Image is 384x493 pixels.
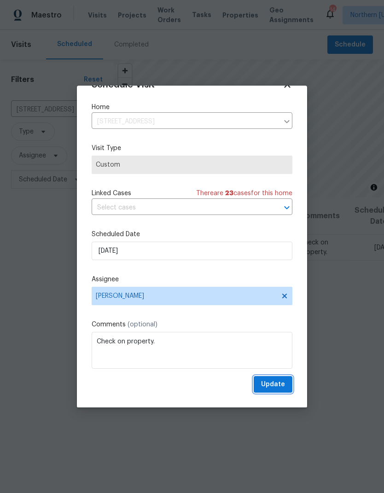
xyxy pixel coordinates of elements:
[280,201,293,214] button: Open
[92,201,267,215] input: Select cases
[261,379,285,390] span: Update
[92,144,292,153] label: Visit Type
[96,292,276,300] span: [PERSON_NAME]
[92,189,131,198] span: Linked Cases
[225,190,233,197] span: 23
[92,275,292,284] label: Assignee
[92,115,279,129] input: Enter in an address
[92,242,292,260] input: M/D/YYYY
[92,332,292,369] textarea: Check on property.
[92,320,292,330] label: Comments
[96,160,288,169] span: Custom
[92,230,292,239] label: Scheduled Date
[92,103,292,112] label: Home
[254,376,292,393] button: Update
[128,321,157,328] span: (optional)
[196,189,292,198] span: There are case s for this home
